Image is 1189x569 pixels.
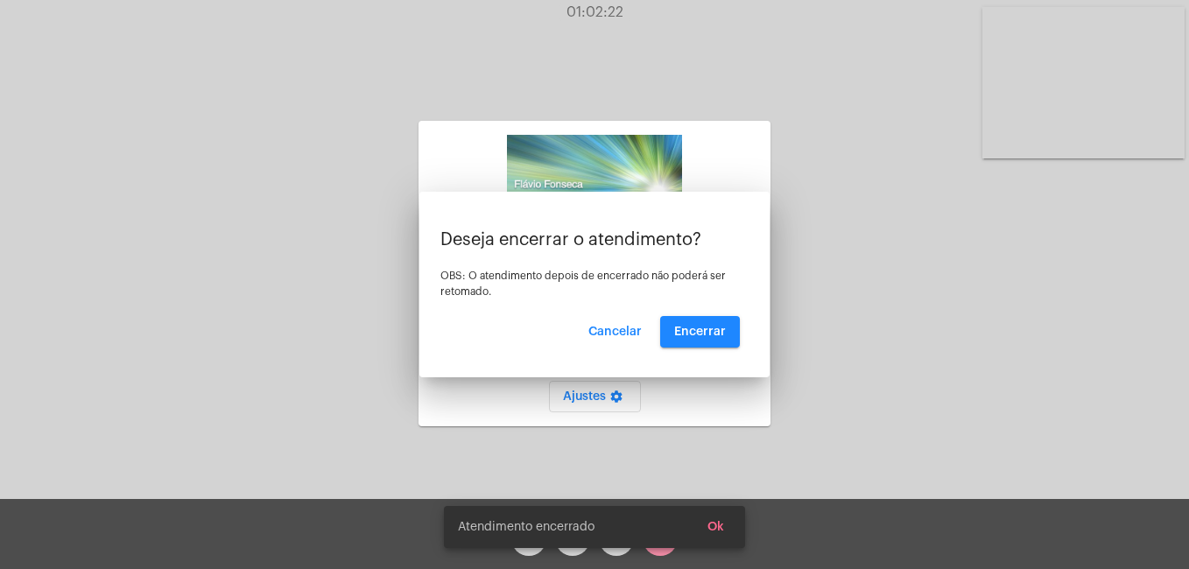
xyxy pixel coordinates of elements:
[674,326,726,338] span: Encerrar
[440,230,749,249] p: Deseja encerrar o atendimento?
[507,135,682,206] img: ad486f29-800c-4119-1513-e8219dc03dae.png
[606,390,627,411] mat-icon: settings
[563,390,627,403] span: Ajustes
[566,5,623,19] span: 01:02:22
[574,316,656,348] button: Cancelar
[660,316,740,348] button: Encerrar
[707,521,724,533] span: Ok
[588,326,642,338] span: Cancelar
[440,270,726,297] span: OBS: O atendimento depois de encerrado não poderá ser retomado.
[458,518,594,536] span: Atendimento encerrado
